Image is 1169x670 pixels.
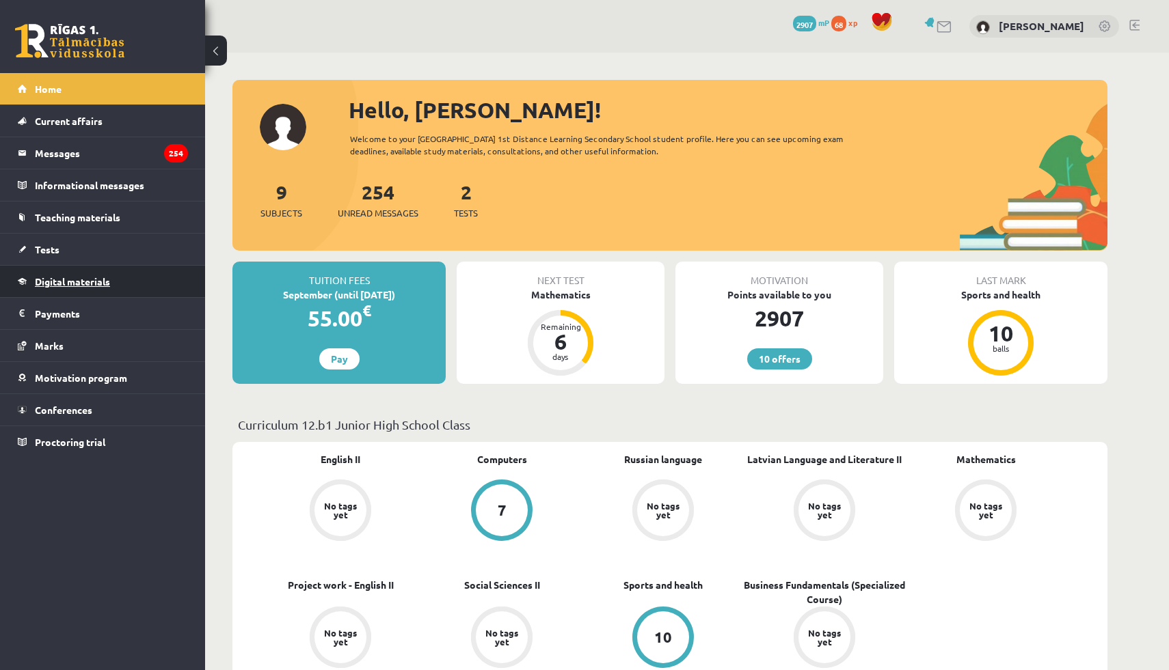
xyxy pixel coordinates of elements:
a: Messages254 [18,137,188,169]
font: Sports and health [961,288,1040,301]
font: € [362,301,371,320]
a: Conferences [18,394,188,425]
a: Project work - English II [288,578,394,592]
a: Latvian Language and Literature II [747,452,902,466]
font: 7 [498,501,507,519]
font: 6 [554,328,567,355]
font: Hello, [PERSON_NAME]! [349,96,601,124]
font: 10 [654,628,672,646]
font: Points available to you [727,288,831,301]
font: Subjects [260,207,302,219]
font: Next test [537,274,584,286]
a: Russian language [624,452,702,466]
font: Latvian Language and Literature II [747,453,902,465]
font: Informational messages [35,179,144,191]
font: days [552,351,569,362]
font: Teaching materials [35,211,120,223]
a: No tags yet [905,479,1066,544]
font: Business Fundamentals (Specialized Course) [744,578,905,605]
font: Mathematics [531,288,591,301]
a: Sports and health [623,578,703,592]
font: 2 [461,180,472,204]
a: Tests [18,234,188,265]
font: September (until [DATE]) [283,288,395,301]
a: Business Fundamentals (Specialized Course) [744,578,905,606]
font: 10 [989,320,1013,347]
font: Conferences [35,404,92,416]
font: Motivation [751,274,808,286]
font: Curriculum 12.b1 Junior High School Class [238,417,470,432]
a: English II [321,452,360,466]
font: Last mark [976,274,1026,286]
font: Proctoring trial [35,436,105,448]
font: English II [321,453,360,465]
font: xp [848,17,857,28]
a: 7 [421,479,582,544]
a: No tags yet [744,479,905,544]
font: Welcome to your [GEOGRAPHIC_DATA] 1st Distance Learning Secondary School student profile. Here yo... [350,133,844,156]
font: Tests [454,207,478,219]
a: 68 xp [831,17,864,28]
a: Home [18,73,188,104]
font: 10 offers [759,352,801,365]
font: Russian language [624,453,702,465]
a: Computers [477,452,527,466]
font: No tags yet [485,627,519,647]
a: Riga 1st Distance Learning Secondary School [15,24,124,58]
a: Payments [18,298,188,329]
font: Messages [35,147,80,159]
font: 254 [169,148,183,158]
font: 68 [835,19,843,30]
font: Motivation program [35,372,127,384]
font: No tags yet [808,500,842,520]
a: Marks [18,330,188,361]
font: 55.00 [308,305,362,332]
a: No tags yet [582,479,744,544]
font: Computers [477,453,527,465]
font: 254 [362,180,394,204]
font: Home [35,83,62,95]
a: 9Subjects [260,180,302,220]
font: No tags yet [324,500,358,520]
font: No tags yet [647,500,680,520]
a: [PERSON_NAME] [999,19,1084,33]
font: Marks [35,339,64,352]
font: mP [818,17,829,28]
font: 9 [276,180,287,204]
font: Tests [35,243,59,255]
a: Sports and health 10 balls [894,288,1107,378]
font: Unread messages [338,207,418,219]
a: Teaching materials [18,201,188,233]
font: Social Sciences II [464,578,540,591]
font: Project work - English II [288,578,394,591]
font: balls [993,343,1010,354]
font: 2907 [755,305,804,332]
font: 2907 [796,19,813,30]
a: Mathematics [956,452,1016,466]
a: No tags yet [260,479,421,544]
font: Mathematics [956,453,1016,465]
a: Informational messages [18,169,188,201]
font: No tags yet [324,627,358,647]
font: Remaining [541,321,581,332]
a: Mathematics Remaining 6 days [457,288,664,378]
font: Sports and health [623,578,703,591]
font: Tuition fees [309,274,370,286]
a: 2Tests [454,180,478,220]
a: Digital materials [18,266,188,297]
a: 254Unread messages [338,180,418,220]
a: Motivation program [18,362,188,393]
font: Payments [35,307,80,320]
a: Proctoring trial [18,426,188,458]
a: Current affairs [18,105,188,137]
font: No tags yet [808,627,842,647]
font: Digital materials [35,275,110,288]
a: Social Sciences II [464,578,540,592]
font: Pay [331,352,348,365]
a: 2907 mP [793,17,829,28]
a: 10 offers [747,348,812,369]
img: Alik Milena Gusarenko [976,20,990,34]
font: Current affairs [35,115,103,127]
a: Pay [319,348,360,369]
